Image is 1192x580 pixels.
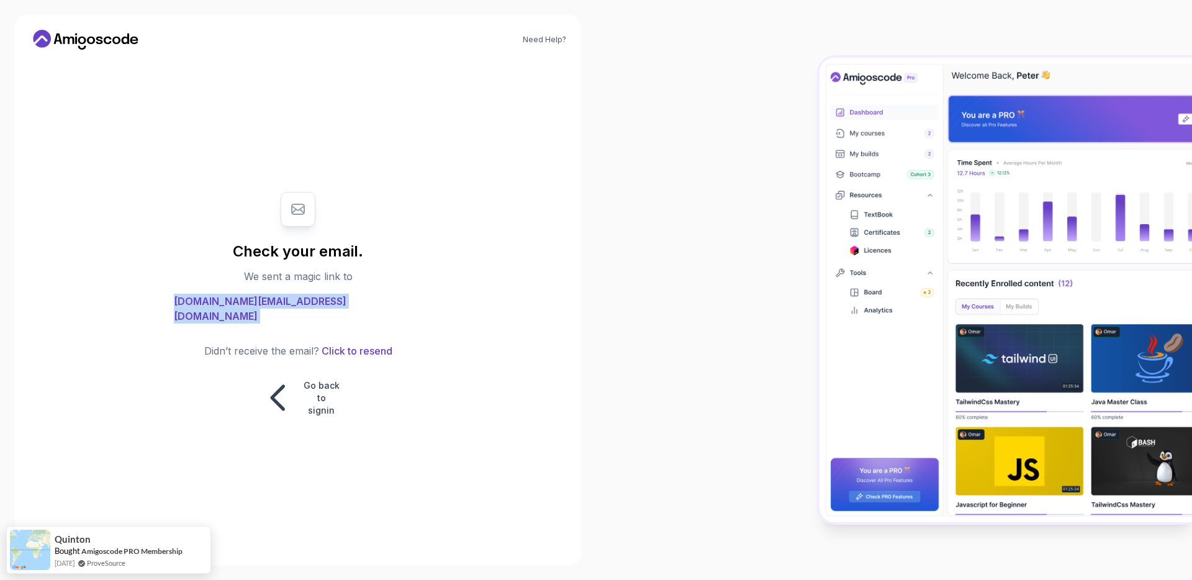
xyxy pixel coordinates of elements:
button: Click to resend [319,343,392,358]
p: We sent a magic link to [244,269,353,284]
img: provesource social proof notification image [10,530,50,570]
a: ProveSource [87,558,125,568]
button: Go back to signin [256,378,340,417]
a: Home link [30,30,142,50]
span: Quinton [55,534,91,545]
p: Didn’t receive the email? [204,343,319,358]
p: Go back to signin [303,379,340,417]
h1: Check your email. [233,242,363,261]
span: Bought [55,546,80,556]
a: Amigoscode PRO Membership [81,546,183,556]
span: [DOMAIN_NAME][EMAIL_ADDRESS][DOMAIN_NAME] [174,294,422,324]
span: [DATE] [55,558,74,568]
img: Amigoscode Dashboard [819,58,1192,522]
a: Need Help? [523,35,566,45]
